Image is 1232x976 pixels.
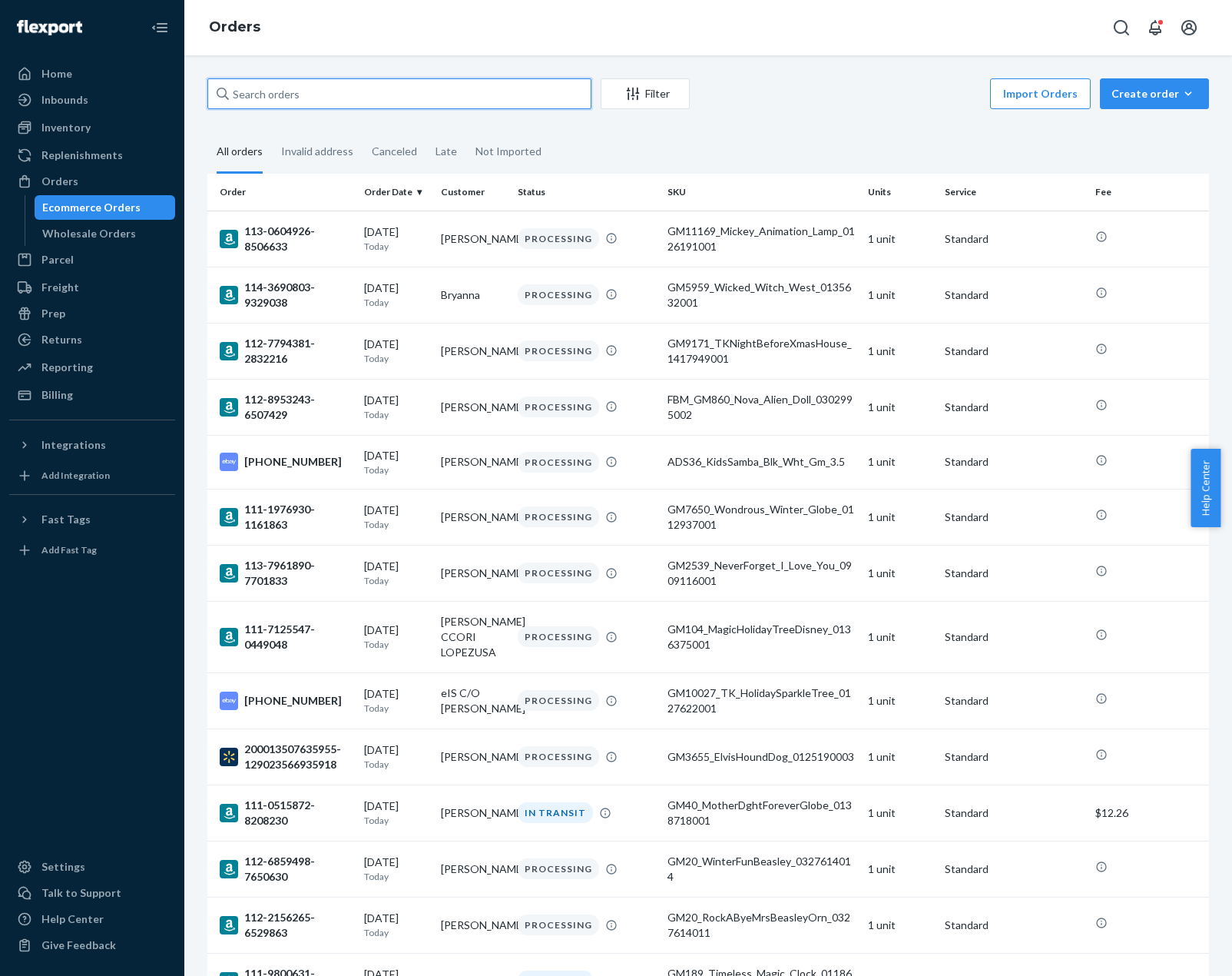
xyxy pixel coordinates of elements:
[42,226,136,241] div: Wholesale Orders
[435,435,512,489] td: [PERSON_NAME]
[862,897,939,953] td: 1 unit
[435,267,512,323] td: Bryanna
[9,463,175,488] a: Add Integration
[1100,78,1209,109] button: Create order
[1089,174,1209,211] th: Fee
[9,881,175,905] a: Talk to Support
[220,502,352,533] div: 111-1976930-1161863
[862,672,939,729] td: 1 unit
[364,393,429,421] div: [DATE]
[364,240,429,253] p: Today
[41,387,73,403] div: Billing
[939,174,1089,211] th: Service
[667,686,856,716] div: GM10027_TK_HolidaySparkleTree_0127622001
[435,785,512,841] td: [PERSON_NAME]
[1140,12,1171,43] button: Open notifications
[41,280,79,295] div: Freight
[518,452,599,473] div: PROCESSING
[667,454,856,470] div: ADS36_KidsSamba_Blk_Wht_Gm_3.5
[364,742,429,771] div: [DATE]
[372,131,417,171] div: Canceled
[667,392,856,423] div: FBM_GM860_Nova_Alien_Doll_0302995002
[945,510,1083,525] p: Standard
[435,729,512,785] td: [PERSON_NAME]
[862,729,939,785] td: 1 unit
[220,558,352,589] div: 113-7961890-7701833
[207,174,358,211] th: Order
[41,437,106,453] div: Integrations
[1106,12,1137,43] button: Open Search Box
[364,503,429,531] div: [DATE]
[518,746,599,767] div: PROCESSING
[862,211,939,267] td: 1 unit
[601,86,689,101] div: Filter
[667,336,856,367] div: GM9171_TKNightBeforeXmasHouse_1417949001
[42,200,141,215] div: Ecommerce Orders
[435,897,512,953] td: [PERSON_NAME]
[41,938,116,953] div: Give Feedback
[41,174,78,189] div: Orders
[207,78,591,109] input: Search orders
[41,512,91,527] div: Fast Tags
[9,143,175,168] a: Replenishments
[862,601,939,672] td: 1 unit
[41,306,65,321] div: Prep
[364,518,429,531] p: Today
[364,559,429,587] div: [DATE]
[518,626,599,647] div: PROCESSING
[41,332,82,347] div: Returns
[862,323,939,379] td: 1 unit
[518,397,599,417] div: PROCESSING
[41,885,121,901] div: Talk to Support
[41,469,110,482] div: Add Integration
[41,911,104,927] div: Help Center
[945,861,1083,877] p: Standard
[945,749,1083,765] p: Standard
[364,352,429,365] p: Today
[220,692,352,710] div: [PHONE_NUMBER]
[41,120,91,135] div: Inventory
[220,798,352,828] div: 111-0515872-8208230
[945,805,1083,821] p: Standard
[435,601,512,672] td: [PERSON_NAME] CCORI LOPEZUSA
[41,252,74,267] div: Parcel
[41,543,97,556] div: Add Fast Tag
[667,280,856,310] div: GM5959_Wicked_Witch_West_0135632001
[358,174,435,211] th: Order Date
[220,854,352,885] div: 112-6859498-7650630
[364,926,429,939] p: Today
[9,355,175,380] a: Reporting
[601,78,690,109] button: Filter
[220,392,352,423] div: 112-8953243-6507429
[220,453,352,471] div: [PHONE_NUMBER]
[220,224,352,254] div: 113-0604926-8506633
[945,344,1083,359] p: Standard
[435,672,512,729] td: eIS C/O [PERSON_NAME]
[945,629,1083,645] p: Standard
[435,323,512,379] td: [PERSON_NAME]
[197,5,273,50] ol: breadcrumbs
[1174,12,1204,43] button: Open account menu
[220,280,352,310] div: 114-3690803-9329038
[518,915,599,935] div: PROCESSING
[1111,86,1197,101] div: Create order
[667,502,856,533] div: GM7650_Wondrous_Winter_Globe_0112937001
[518,284,599,305] div: PROCESSING
[512,174,662,211] th: Status
[281,131,353,171] div: Invalid address
[441,185,505,198] div: Customer
[9,169,175,194] a: Orders
[518,690,599,711] div: PROCESSING
[364,408,429,421] p: Today
[862,435,939,489] td: 1 unit
[209,18,260,35] a: Orders
[667,798,856,828] div: GM40_MotherDghtForeverGlobe_0138718001
[945,231,1083,247] p: Standard
[518,340,599,361] div: PROCESSING
[9,301,175,326] a: Prep
[364,296,429,309] p: Today
[518,563,599,583] div: PROCESSING
[436,131,457,171] div: Late
[435,489,512,545] td: [PERSON_NAME]
[862,545,939,601] td: 1 unit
